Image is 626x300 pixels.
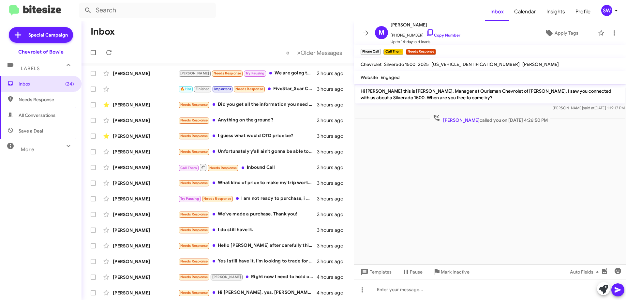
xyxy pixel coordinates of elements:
span: (24) [65,81,74,87]
div: 4 hours ago [317,274,349,280]
span: [PERSON_NAME] [391,21,460,29]
div: I guess what would OTD price be? [178,132,317,140]
span: Needs Response [180,118,208,122]
div: [PERSON_NAME] [113,70,178,77]
div: [PERSON_NAME] [113,133,178,139]
div: 3 hours ago [317,227,349,233]
button: Next [293,46,346,59]
span: Apply Tags [555,27,578,39]
span: Needs Response [214,71,241,75]
small: Call Them [383,49,403,55]
div: [PERSON_NAME] [113,211,178,218]
span: Needs Response [180,275,208,279]
span: Silverado 1500 [384,61,415,67]
span: « [286,49,290,57]
span: Special Campaign [28,32,68,38]
a: Special Campaign [9,27,73,43]
span: Pause [410,266,423,278]
span: Needs Response [180,212,208,216]
span: Auto Fields [570,266,601,278]
button: SW [596,5,619,16]
div: [PERSON_NAME] [113,227,178,233]
a: Profile [570,2,596,21]
div: [PERSON_NAME] [113,149,178,155]
div: I am not ready to purchase, i will come in when i am. Thank you. [178,195,317,202]
div: 3 hours ago [317,133,349,139]
span: Needs Response [203,197,231,201]
span: Try Pausing [180,197,199,201]
button: Auto Fields [565,266,606,278]
div: [PERSON_NAME] [113,258,178,265]
span: Needs Response [180,103,208,107]
span: Finished [196,87,210,91]
span: Needs Response [180,291,208,295]
div: 3 hours ago [317,117,349,124]
button: Pause [397,266,428,278]
span: Inbox [19,81,74,87]
div: FiveStar_Scar Crn [DATE] $3.73 -3.75 Crn [DATE] $3.87 -3.75 Crn [DATE] $4.05 -3.0 Bns [DATE] $9.4... [178,85,317,93]
button: Templates [354,266,397,278]
span: Call Them [180,166,197,170]
span: Needs Response [235,87,263,91]
nav: Page navigation example [282,46,346,59]
div: [PERSON_NAME] [113,164,178,171]
div: Inbound Call [178,163,317,171]
div: Yes I still have it. I'm looking to trade for a summit with black interior preferable low mileage... [178,258,317,265]
div: Hello [PERSON_NAME] after carefully thinking about it I will have pass on the opportunity. I appr... [178,242,317,249]
span: M [379,27,384,38]
div: Right now I need to hold off, I had an unexpected large bill come up [178,273,317,281]
div: 3 hours ago [317,164,349,171]
div: Hi [PERSON_NAME], yes, [PERSON_NAME] was great in helping me look at a few on your lot [DATE]. Sh... [178,289,317,296]
span: Try Pausing [246,71,264,75]
a: Calendar [509,2,541,21]
span: All Conversations [19,112,55,118]
div: I do still have it. [178,226,317,234]
span: Needs Response [180,134,208,138]
span: Older Messages [301,49,342,56]
span: Save a Deal [19,128,43,134]
span: More [21,147,34,152]
span: [PERSON_NAME] [DATE] 1:19:17 PM [553,105,625,110]
span: Labels [21,66,40,71]
span: Needs Response [180,181,208,185]
a: Insights [541,2,570,21]
div: [PERSON_NAME] [113,196,178,202]
span: Important [214,87,231,91]
span: Needs Response [19,96,74,103]
span: Needs Response [180,150,208,154]
div: 2 hours ago [317,70,349,77]
span: [PERSON_NAME] [180,71,209,75]
div: [PERSON_NAME] [113,117,178,124]
div: 3 hours ago [317,196,349,202]
span: Chevrolet [361,61,381,67]
small: Needs Response [406,49,436,55]
p: Hi [PERSON_NAME] this is [PERSON_NAME], Manager at Ourisman Chevrolet of [PERSON_NAME]. I saw you... [355,85,625,103]
div: 4 hours ago [317,290,349,296]
div: 3 hours ago [317,86,349,92]
div: What kind of price to make my trip worthwhile? Sent you info on my truck for trading. [178,179,317,187]
div: SW [601,5,612,16]
a: Inbox [485,2,509,21]
span: Needs Response [209,166,237,170]
span: [PERSON_NAME] [522,61,559,67]
span: [PHONE_NUMBER] [391,29,460,39]
span: said at [583,105,594,110]
div: 3 hours ago [317,180,349,186]
div: [PERSON_NAME] [113,290,178,296]
div: 3 hours ago [317,149,349,155]
div: Did you get all the information you need on my trade? [178,101,317,108]
div: We are going to wait until this Govt. [GEOGRAPHIC_DATA] is over [178,70,317,77]
div: 3 hours ago [317,258,349,265]
span: Up to 14-day-old leads [391,39,460,45]
h1: Inbox [91,26,115,37]
span: [PERSON_NAME] [212,275,241,279]
span: Needs Response [180,228,208,232]
span: Website [361,74,378,80]
div: Chevrolet of Bowie [18,49,64,55]
span: Engaged [380,74,400,80]
div: [PERSON_NAME] [113,243,178,249]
